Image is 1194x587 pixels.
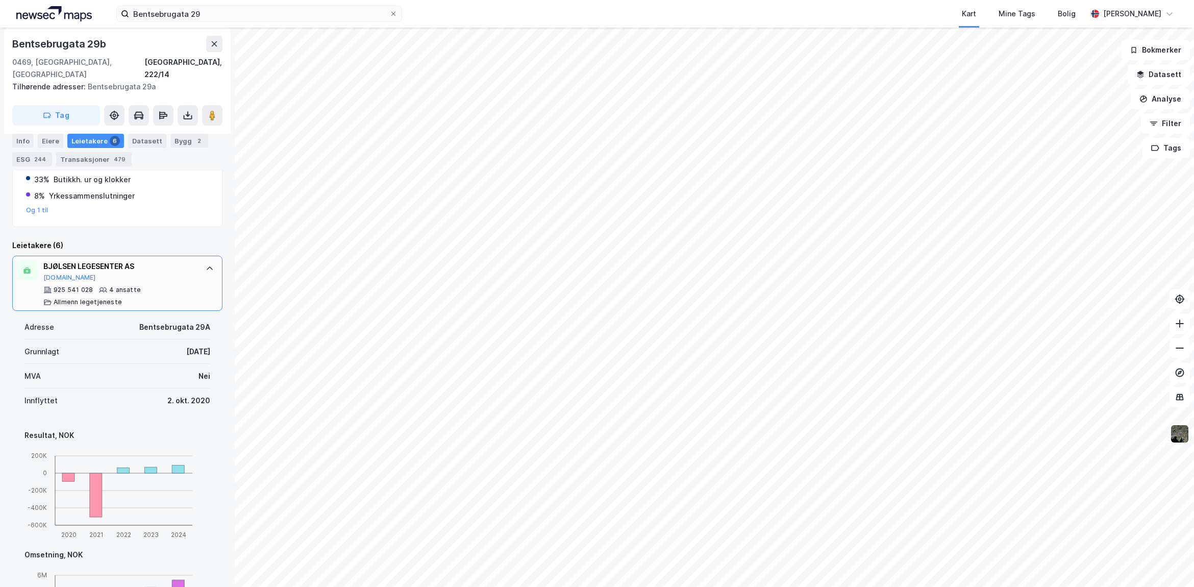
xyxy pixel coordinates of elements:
div: Yrkessammenslutninger [49,190,135,202]
div: 925 541 028 [54,286,93,294]
div: 4 ansatte [109,286,141,294]
div: [GEOGRAPHIC_DATA], 222/14 [144,56,222,81]
div: Info [12,134,34,148]
tspan: 2022 [116,530,131,538]
div: 2 [194,136,204,146]
tspan: 2023 [143,530,159,538]
tspan: -200K [28,486,47,494]
div: Bentsebrugata 29b [12,36,108,52]
iframe: Chat Widget [1143,538,1194,587]
tspan: 0 [43,469,47,477]
div: Leietakere (6) [12,239,222,252]
tspan: 2021 [89,530,104,538]
button: Datasett [1128,64,1190,85]
div: Bentsebrugata 29a [12,81,214,93]
div: ESG [12,152,52,166]
button: Analyse [1131,89,1190,109]
div: [PERSON_NAME] [1103,8,1161,20]
div: 0469, [GEOGRAPHIC_DATA], [GEOGRAPHIC_DATA] [12,56,144,81]
span: Tilhørende adresser: [12,82,88,91]
div: Transaksjoner [56,152,132,166]
div: BJØLSEN LEGESENTER AS [43,260,195,273]
div: Eiere [38,134,63,148]
img: 9k= [1170,424,1189,444]
tspan: 2024 [171,530,186,538]
div: Bolig [1058,8,1076,20]
tspan: 6M [37,571,47,579]
div: Nei [198,370,210,382]
tspan: 2020 [61,530,77,538]
button: Filter [1141,113,1190,134]
div: Kart [962,8,976,20]
img: logo.a4113a55bc3d86da70a041830d287a7e.svg [16,6,92,21]
div: MVA [24,370,41,382]
div: 33% [34,174,49,186]
div: Innflyttet [24,395,58,407]
tspan: -400K [28,504,47,511]
button: Bokmerker [1121,40,1190,60]
div: Adresse [24,321,54,333]
div: Butikkh. ur og klokker [54,174,131,186]
tspan: 200K [31,452,47,459]
div: 479 [112,154,128,164]
button: Tags [1142,138,1190,158]
div: Allmenn legetjeneste [54,298,122,306]
tspan: -600K [28,521,47,529]
div: 244 [32,154,48,164]
div: Datasett [128,134,166,148]
button: Tag [12,105,100,126]
div: Kontrollprogram for chat [1143,538,1194,587]
div: Grunnlagt [24,346,59,358]
div: 6 [110,136,120,146]
button: [DOMAIN_NAME] [43,274,96,282]
div: 2. okt. 2020 [167,395,210,407]
button: Og 1 til [26,206,48,214]
div: Omsetning, NOK [24,549,210,561]
input: Søk på adresse, matrikkel, gårdeiere, leietakere eller personer [129,6,389,21]
div: Leietakere [67,134,124,148]
div: Bygg [170,134,208,148]
div: Resultat, NOK [24,429,210,442]
div: 8% [34,190,45,202]
div: Mine Tags [999,8,1035,20]
div: Bentsebrugata 29A [139,321,210,333]
div: [DATE] [186,346,210,358]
